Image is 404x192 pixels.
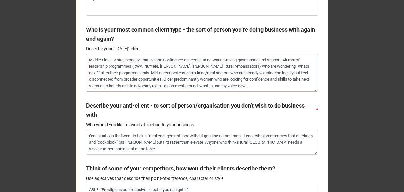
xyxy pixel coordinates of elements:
p: Who would you like to avoid attracting to your business [86,121,318,128]
p: Use adjectives that describe their point-of-difference, character or style [86,175,318,182]
label: Who is your most common client type - the sort of person you’re doing business with again and again? [86,25,318,43]
label: Think of some of your competitors, how would their clients describe them? [86,164,275,173]
textarea: Organisations that want to tick a "rural engagement" box without genuine commitment. Leadership p... [86,130,318,155]
textarea: Middle class, white, proactive but lacking confidence or access to network. Craving governance an... [86,54,318,92]
label: Describe your anti-client - to sort of person/organisation you don’t wish to do business with [86,101,315,119]
p: Describe your ”[DATE]” client [86,46,318,52]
